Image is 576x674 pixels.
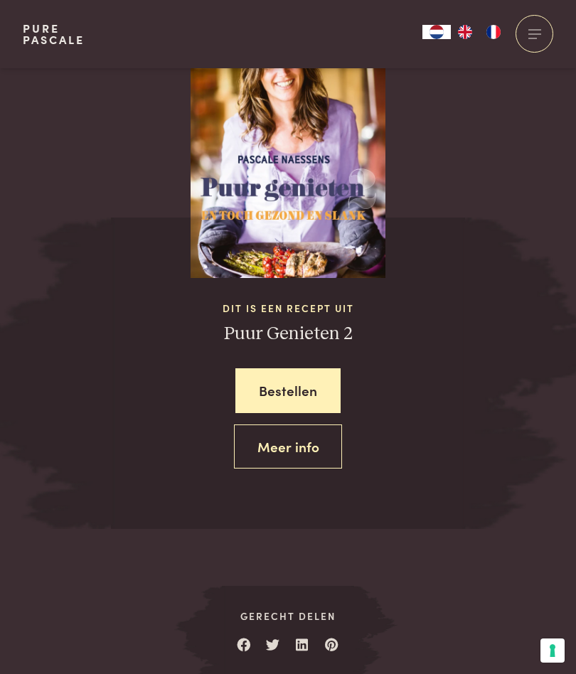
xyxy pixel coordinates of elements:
span: Dit is een recept uit [111,301,465,316]
ul: Language list [451,25,508,39]
aside: Language selected: Nederlands [422,25,508,39]
h3: Puur Genieten 2 [111,323,465,346]
div: Language [422,25,451,39]
button: Uw voorkeuren voor toestemming voor trackingtechnologieën [540,638,565,663]
a: Bestellen [235,368,341,413]
a: Meer info [234,424,343,469]
a: NL [422,25,451,39]
a: FR [479,25,508,39]
a: EN [451,25,479,39]
a: PurePascale [23,23,85,46]
span: Gerecht delen [222,609,355,624]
